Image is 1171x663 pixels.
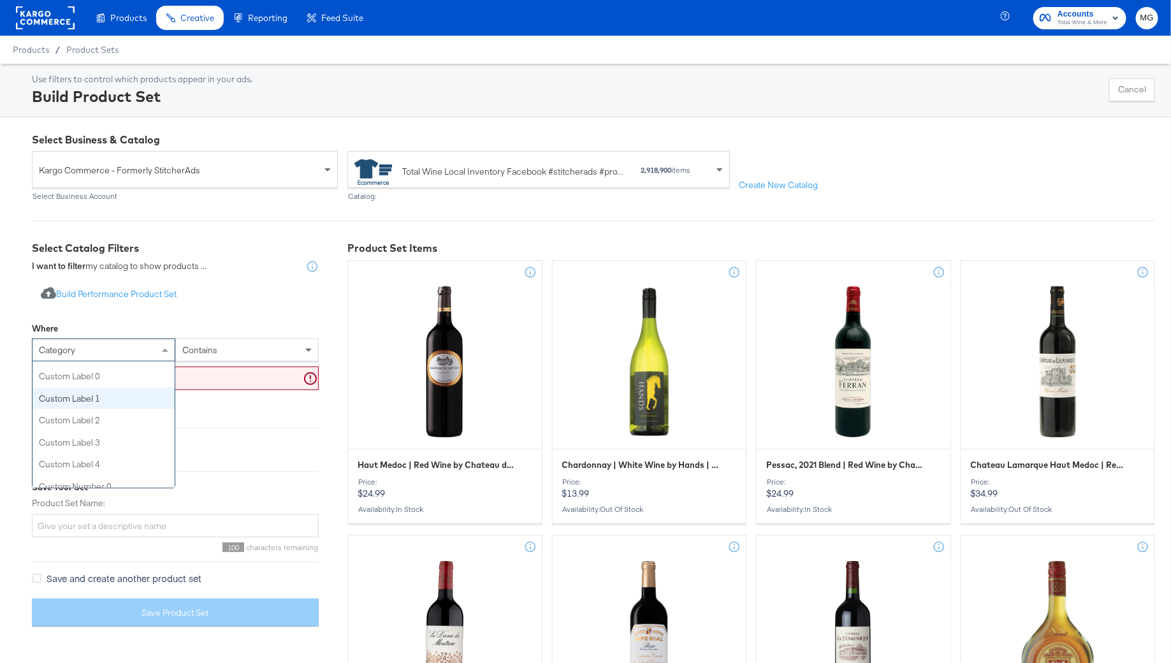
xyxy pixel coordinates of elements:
[32,283,185,307] button: Build Performance Product Set
[32,543,319,552] div: characters remaining
[1136,7,1158,29] button: MG
[180,13,214,23] span: Creative
[110,13,147,23] span: Products
[358,505,532,514] div: Availability :
[248,13,287,23] span: Reporting
[32,133,1155,147] div: Select Business & Catalog
[1009,504,1052,514] span: out of stock
[640,166,691,175] div: items
[358,477,532,499] p: $24.99
[766,477,941,499] p: $24.99
[32,241,319,256] div: Select Catalog Filters
[562,477,737,486] div: Price:
[600,504,644,514] span: out of stock
[562,477,737,499] p: $13.99
[730,174,827,197] button: Create New Catalog
[347,192,730,201] div: Catalog:
[562,459,719,471] span: Chardonnay | White Wine by Hands | 750ml | South Africa
[13,45,49,55] span: Products
[402,165,627,178] div: Total Wine Local Inventory Facebook #stitcherads #product-catalog #keep
[32,481,319,493] div: Save Your Set
[182,344,217,356] span: contains
[49,45,66,55] span: /
[32,514,319,538] input: Give your set a descriptive name
[32,73,252,85] div: Use filters to control which products appear in your ads.
[222,543,244,552] span: 100
[358,477,532,486] div: Price:
[32,367,319,390] input: Enter a value for your filter
[396,504,423,514] span: in stock
[971,477,1146,486] div: Price:
[33,476,175,498] div: custom number 0
[321,13,363,23] span: Feed Suite
[766,505,941,514] div: Availability :
[347,241,1155,256] div: Product Set Items
[33,388,175,410] div: custom label 1
[32,192,338,201] div: Select Business Account
[766,477,941,486] div: Price:
[358,459,514,471] span: Haut Medoc | Red Wine by Chateau du Retout | 750ml
[47,572,201,585] span: Save and create another product set
[562,505,737,514] div: Availability :
[1033,7,1126,29] button: AccountsTotal Wine & More
[1058,8,1107,21] span: Accounts
[66,45,119,55] a: Product Sets
[766,459,923,471] span: Pessac, 2021 Blend | Red Wine by Chateau Ferran | 750ml | Bordeaux
[971,505,1146,514] div: Availability :
[33,409,175,432] div: custom label 2
[32,497,319,509] label: Product Set Name:
[33,432,175,454] div: custom label 3
[33,453,175,476] div: custom label 4
[804,504,832,514] span: in stock
[39,344,75,356] span: category
[33,365,175,388] div: custom label 0
[1109,78,1155,101] button: Cancel
[1141,11,1153,25] span: MG
[32,323,58,335] div: Where
[971,477,1146,499] p: $34.99
[641,165,671,175] strong: 2,918,900
[1058,18,1107,28] span: Total Wine & More
[32,85,252,107] div: Build Product Set
[39,159,321,181] span: Kargo Commerce - Formerly StitcherAds
[32,260,85,272] strong: I want to filter
[971,459,1128,471] span: Chateau Lamarque Haut Medoc | Red Wine by Chateau de Lamarque | 750ml
[32,260,207,273] div: my catalog to show products ...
